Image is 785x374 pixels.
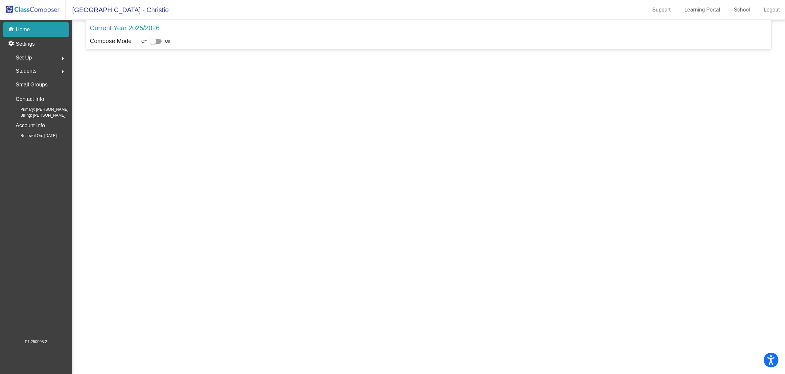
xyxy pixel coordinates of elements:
p: Compose Mode [90,37,131,46]
p: Small Groups [16,80,48,89]
mat-icon: arrow_right [59,68,67,76]
a: School [729,5,755,15]
span: Renewal On: [DATE] [10,133,56,139]
span: Primary: [PERSON_NAME] [10,106,69,112]
p: Current Year 2025/2026 [90,23,159,33]
mat-icon: settings [8,40,16,48]
p: Settings [16,40,35,48]
p: Contact Info [16,95,44,104]
span: On [165,38,170,44]
span: Set Up [16,53,32,62]
mat-icon: home [8,26,16,34]
p: Home [16,26,30,34]
mat-icon: arrow_right [59,55,67,62]
a: Learning Portal [679,5,726,15]
span: Students [16,66,36,76]
a: Logout [758,5,785,15]
span: Off [141,38,146,44]
a: Support [647,5,676,15]
p: Account Info [16,121,45,130]
span: Billing: [PERSON_NAME] [10,112,65,118]
span: [GEOGRAPHIC_DATA] - Christie [66,5,169,15]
